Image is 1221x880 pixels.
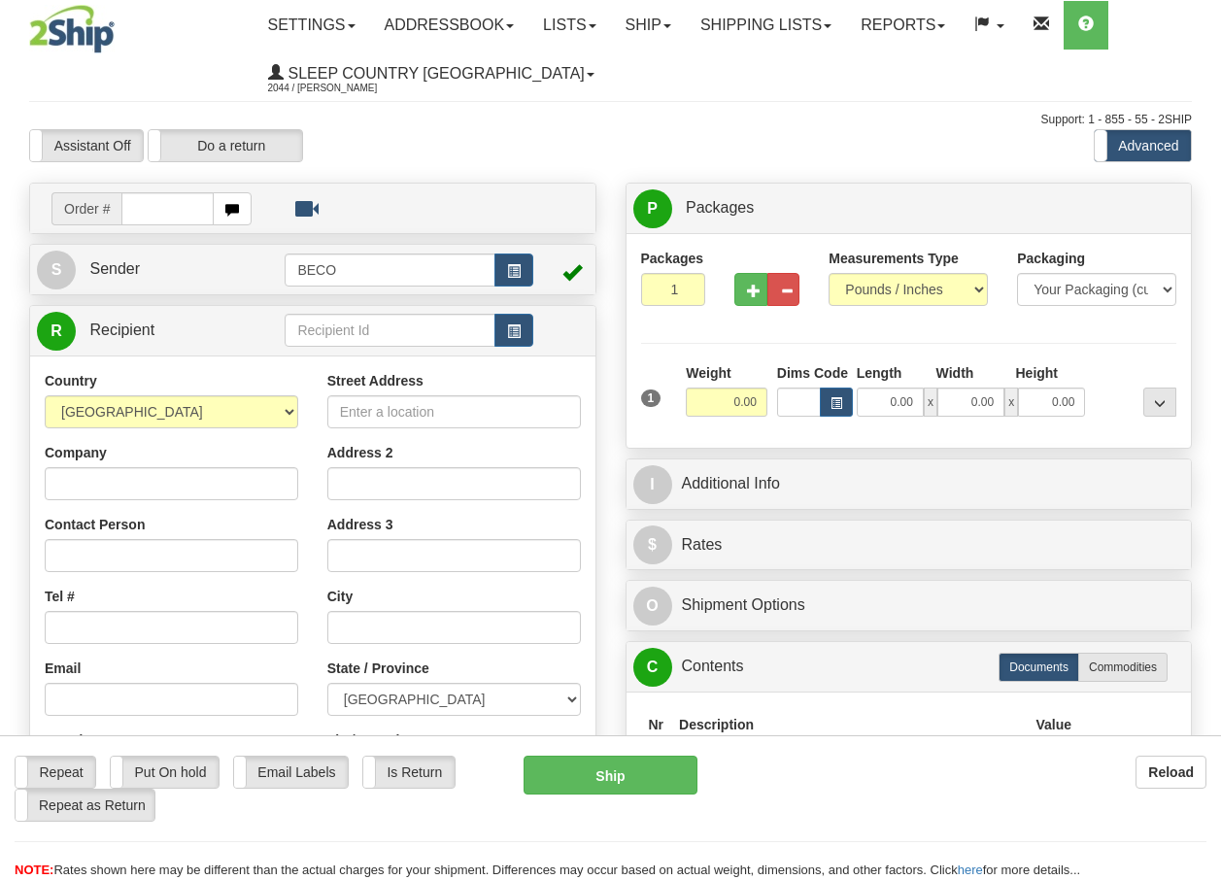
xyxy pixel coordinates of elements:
label: Is Return [363,757,455,788]
span: P [633,189,672,228]
input: Recipient Id [285,314,494,347]
label: Do a return [149,130,302,161]
div: ... [1143,388,1176,417]
a: P Packages [633,188,1185,228]
a: Reports [846,1,960,50]
th: Value [1028,707,1079,743]
input: Sender Id [285,254,494,287]
a: Shipping lists [686,1,846,50]
label: Contact Person [45,515,145,534]
label: Advanced [1095,130,1191,161]
label: Dims Code [777,363,847,383]
input: Enter a location [327,395,581,428]
label: Weight [686,363,730,383]
label: Length [857,363,902,383]
b: Reload [1148,764,1194,780]
label: Put On hold [111,757,219,788]
a: Settings [254,1,370,50]
a: Sleep Country [GEOGRAPHIC_DATA] 2044 / [PERSON_NAME] [254,50,609,98]
th: Description [671,707,1028,743]
span: x [924,388,937,417]
span: 2044 / [PERSON_NAME] [268,79,414,98]
label: Packages [641,249,704,268]
span: Sleep Country [GEOGRAPHIC_DATA] [284,65,585,82]
a: S Sender [37,250,285,289]
label: Email [45,659,81,678]
span: Order # [51,192,121,225]
label: Repeat as Return [16,790,154,821]
label: Company [45,443,107,462]
a: here [958,863,983,877]
label: Street Address [327,371,424,390]
label: Packaging [1017,249,1085,268]
span: S [37,251,76,289]
label: Address 3 [327,515,393,534]
button: Ship [524,756,698,795]
label: Email Labels [234,757,348,788]
label: State / Province [327,659,429,678]
img: logo2044.jpg [29,5,115,53]
span: Packages [686,199,754,216]
span: C [633,648,672,687]
span: x [1004,388,1018,417]
a: OShipment Options [633,586,1185,626]
a: IAdditional Info [633,464,1185,504]
span: R [37,312,76,351]
label: Country [45,371,97,390]
label: Address 2 [327,443,393,462]
iframe: chat widget [1176,341,1219,539]
label: Tel # [45,587,75,606]
span: Recipient [89,322,154,338]
button: Reload [1136,756,1206,789]
span: I [633,465,672,504]
label: City [327,587,353,606]
span: 1 [641,389,661,407]
label: Measurements Type [829,249,959,268]
span: $ [633,525,672,564]
a: Lists [528,1,610,50]
a: CContents [633,647,1185,687]
label: Repeat [16,757,95,788]
div: Support: 1 - 855 - 55 - 2SHIP [29,112,1192,128]
label: Tax Id [45,730,83,750]
span: Sender [89,260,140,277]
label: Zip / Postal [327,730,400,750]
a: $Rates [633,525,1185,565]
a: Ship [611,1,686,50]
span: NOTE: [15,863,53,877]
span: O [633,587,672,626]
label: Height [1015,363,1058,383]
label: Assistant Off [30,130,143,161]
label: Documents [999,653,1079,682]
a: R Recipient [37,311,257,351]
a: Addressbook [370,1,529,50]
label: Width [936,363,974,383]
th: Nr [641,707,672,743]
label: Commodities [1078,653,1168,682]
